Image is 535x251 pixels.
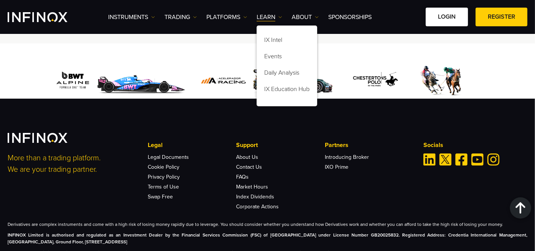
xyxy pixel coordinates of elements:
[8,12,85,22] a: INFINOX Logo
[487,153,500,166] a: Instagram
[236,154,259,160] a: About Us
[108,13,155,22] a: Instruments
[476,8,527,26] a: REGISTER
[257,50,317,66] a: Events
[236,164,262,170] a: Contact Us
[206,13,247,22] a: PLATFORMS
[257,33,317,50] a: IX Intel
[325,141,413,150] p: Partners
[148,174,180,180] a: Privacy Policy
[257,66,317,82] a: Daily Analysis
[8,232,527,245] strong: INFINOX Limited is authorised and regulated as an Investment Dealer by the Financial Services Com...
[236,193,275,200] a: Index Dividends
[328,13,372,22] a: SPONSORSHIPS
[164,13,197,22] a: TRADING
[236,203,279,210] a: Corporate Actions
[8,152,137,175] p: More than a trading platform. We are your trading partner.
[423,153,436,166] a: Linkedin
[236,174,249,180] a: FAQs
[439,153,452,166] a: Twitter
[423,141,527,150] p: Socials
[257,82,317,99] a: IX Education Hub
[148,184,179,190] a: Terms of Use
[292,13,319,22] a: ABOUT
[236,141,325,150] p: Support
[236,184,268,190] a: Market Hours
[325,154,369,160] a: Introducing Broker
[257,13,282,22] a: Learn
[325,164,348,170] a: IXO Prime
[455,153,468,166] a: Facebook
[148,164,179,170] a: Cookie Policy
[148,193,173,200] a: Swap Free
[426,8,468,26] a: LOGIN
[148,141,236,150] p: Legal
[8,221,527,228] p: Derivatives are complex instruments and come with a high risk of losing money rapidly due to leve...
[148,154,189,160] a: Legal Documents
[471,153,484,166] a: Youtube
